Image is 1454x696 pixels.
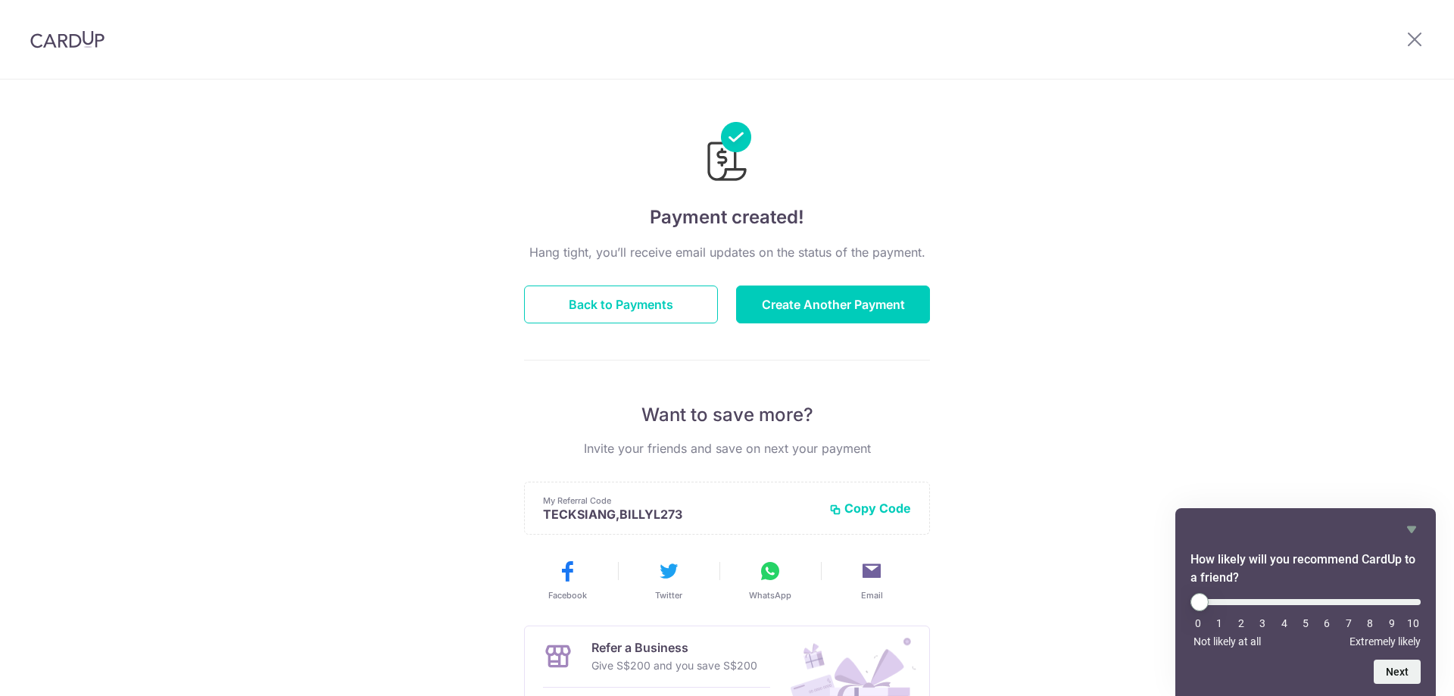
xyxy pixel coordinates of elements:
button: Next question [1374,660,1421,684]
button: Email [827,559,916,601]
p: Give S$200 and you save S$200 [591,657,757,675]
p: TECKSIANG,BILLYL273 [543,507,817,522]
span: Facebook [548,589,587,601]
li: 7 [1341,617,1356,629]
div: How likely will you recommend CardUp to a friend? Select an option from 0 to 10, with 0 being Not... [1190,520,1421,684]
li: 9 [1384,617,1399,629]
img: CardUp [30,30,105,48]
li: 8 [1362,617,1378,629]
span: Email [861,589,883,601]
h4: Payment created! [524,204,930,231]
li: 4 [1277,617,1292,629]
h2: How likely will you recommend CardUp to a friend? Select an option from 0 to 10, with 0 being Not... [1190,551,1421,587]
p: Want to save more? [524,403,930,427]
span: Twitter [655,589,682,601]
span: WhatsApp [749,589,791,601]
li: 0 [1190,617,1206,629]
li: 5 [1298,617,1313,629]
button: Copy Code [829,501,911,516]
li: 2 [1234,617,1249,629]
span: Extremely likely [1349,635,1421,648]
button: WhatsApp [725,559,815,601]
p: Invite your friends and save on next your payment [524,439,930,457]
span: Not likely at all [1193,635,1261,648]
p: My Referral Code [543,495,817,507]
li: 1 [1212,617,1227,629]
button: Facebook [523,559,612,601]
li: 10 [1406,617,1421,629]
button: Hide survey [1403,520,1421,538]
div: How likely will you recommend CardUp to a friend? Select an option from 0 to 10, with 0 being Not... [1190,593,1421,648]
p: Refer a Business [591,638,757,657]
button: Back to Payments [524,286,718,323]
li: 6 [1319,617,1334,629]
button: Twitter [624,559,713,601]
button: Create Another Payment [736,286,930,323]
p: Hang tight, you’ll receive email updates on the status of the payment. [524,243,930,261]
img: Payments [703,122,751,186]
li: 3 [1255,617,1270,629]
